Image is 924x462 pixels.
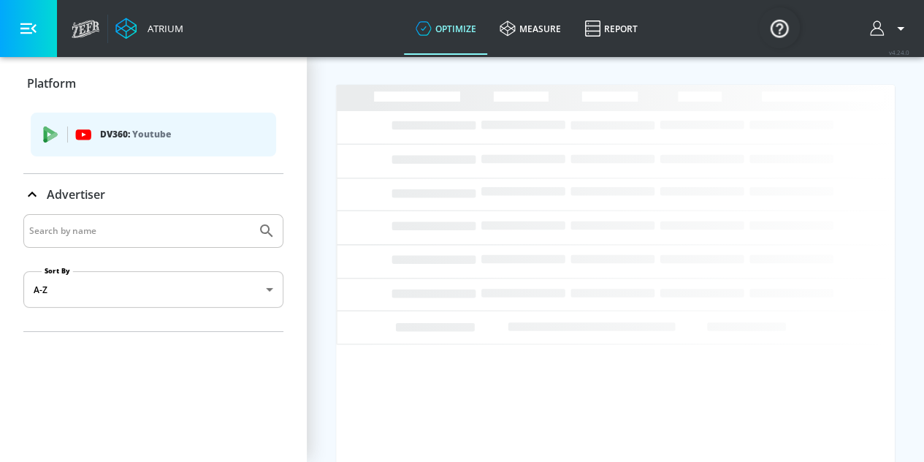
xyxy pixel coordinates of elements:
[132,126,171,142] p: Youtube
[23,214,283,331] div: Advertiser
[47,186,105,202] p: Advertiser
[31,113,276,156] div: DV360: Youtube
[27,75,76,91] p: Platform
[23,319,283,331] nav: list of Advertiser
[100,126,264,143] p: DV360:
[573,2,649,55] a: Report
[115,18,183,39] a: Atrium
[488,2,573,55] a: measure
[889,48,909,56] span: v 4.24.0
[23,63,283,104] div: Platform
[142,22,183,35] div: Atrium
[759,7,800,48] button: Open Resource Center
[31,107,276,166] ul: list of platforms
[29,221,251,241] input: Search by name
[42,266,73,276] label: Sort By
[23,271,283,308] div: A-Z
[23,174,283,215] div: Advertiser
[404,2,488,55] a: optimize
[23,103,283,173] div: Platform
